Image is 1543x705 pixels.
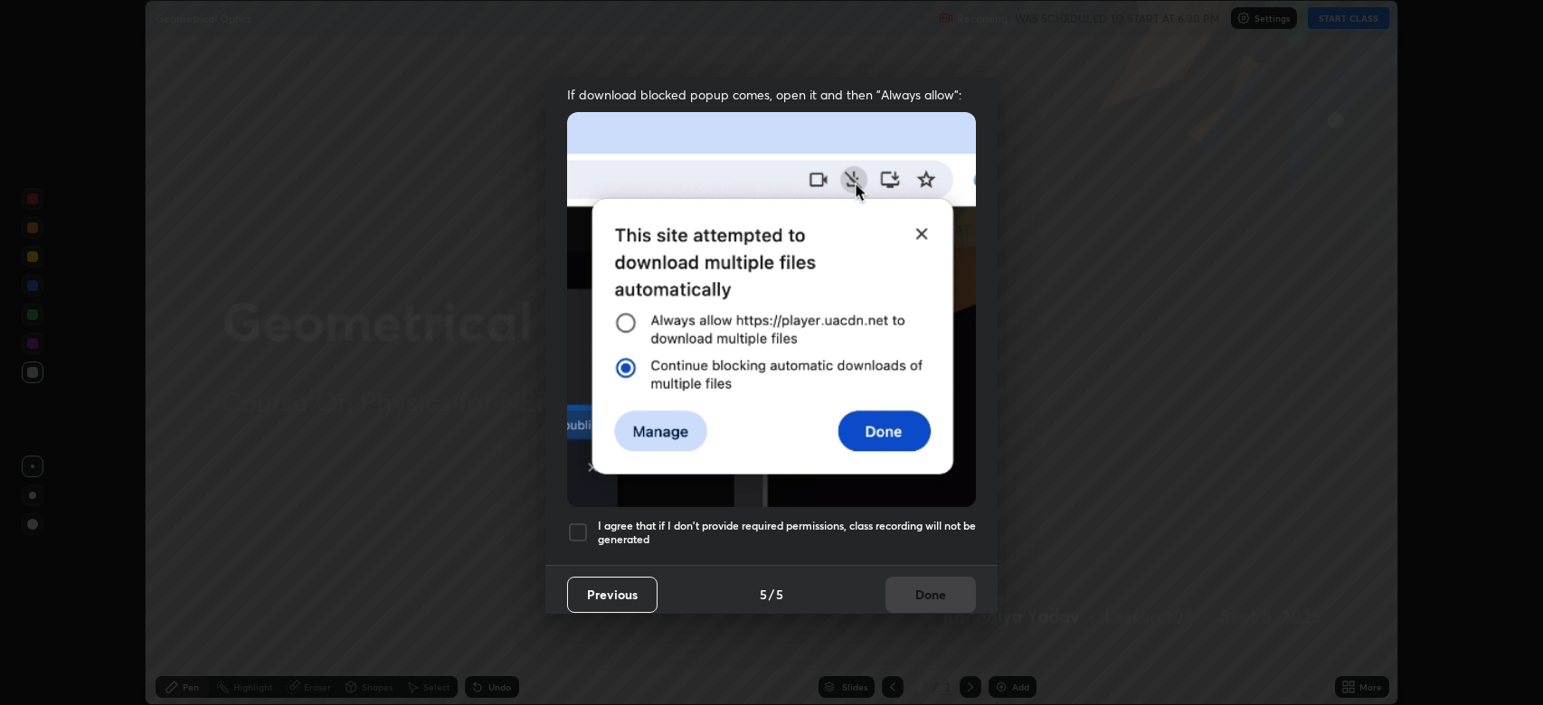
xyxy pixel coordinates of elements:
img: downloads-permission-blocked.gif [567,112,976,507]
h4: / [769,585,774,604]
h4: 5 [760,585,767,604]
button: Previous [567,577,658,613]
h4: 5 [776,585,783,604]
h5: I agree that if I don't provide required permissions, class recording will not be generated [598,519,976,547]
span: If download blocked popup comes, open it and then "Always allow": [567,86,976,103]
